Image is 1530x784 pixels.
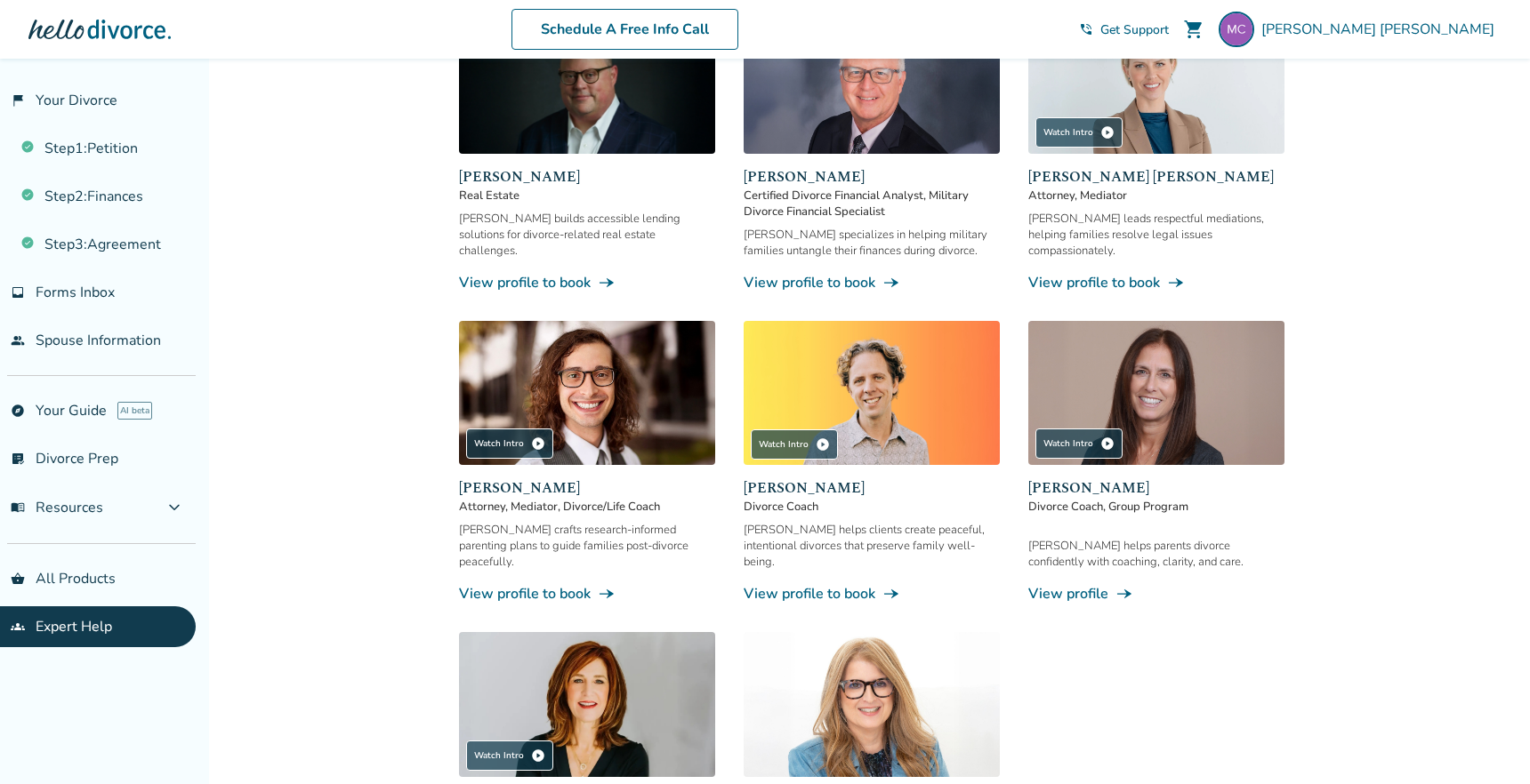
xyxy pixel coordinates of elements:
[11,498,103,517] span: Resources
[531,436,545,451] span: play_circle
[11,500,25,515] span: menu_book
[459,273,715,292] a: View profile to bookline_end_arrow_notch
[11,572,25,586] span: shopping_basket
[1028,188,1284,204] span: Attorney, Mediator
[1035,117,1123,148] div: Watch Intro
[1028,499,1284,515] span: Divorce Coach, Group Program
[1028,211,1284,259] div: [PERSON_NAME] leads respectful mediations, helping families resolve legal issues compassionately.
[11,285,25,300] span: inbox
[11,452,25,466] span: list_alt_check
[744,188,1000,220] span: Certified Divorce Financial Analyst, Military Divorce Financial Specialist
[1028,584,1284,604] a: View profileline_end_arrow_notch
[1261,20,1502,39] span: [PERSON_NAME] [PERSON_NAME]
[1028,166,1284,188] span: [PERSON_NAME] [PERSON_NAME]
[816,437,830,452] span: play_circle
[1079,21,1169,38] a: phone_in_talkGet Support
[744,10,1000,154] img: David Smith
[459,166,715,188] span: [PERSON_NAME]
[744,166,1000,188] span: [PERSON_NAME]
[459,10,715,154] img: Chris Freemott
[1028,273,1284,292] a: View profile to bookline_end_arrow_notch
[36,283,115,302] span: Forms Inbox
[1028,321,1284,465] img: Jill Kaufman
[1100,21,1169,38] span: Get Support
[1167,274,1185,292] span: line_end_arrow_notch
[459,584,715,604] a: View profile to bookline_end_arrow_notch
[1100,436,1115,451] span: play_circle
[459,321,715,465] img: Alex Glassmann
[744,632,1000,776] img: Lisa Zonder
[466,740,553,771] div: Watch Intro
[459,211,715,259] div: [PERSON_NAME] builds accessible lending solutions for divorce-related real estate challenges.
[744,584,1000,604] a: View profile to bookline_end_arrow_notch
[1035,428,1123,459] div: Watch Intro
[1115,585,1133,603] span: line_end_arrow_notch
[744,321,1000,465] img: James Traub
[459,477,715,499] span: [PERSON_NAME]
[531,748,545,763] span: play_circle
[466,428,553,459] div: Watch Intro
[459,499,715,515] span: Attorney, Mediator, Divorce/Life Coach
[1183,19,1204,40] span: shopping_cart
[751,429,838,460] div: Watch Intro
[11,333,25,348] span: people
[459,522,715,570] div: [PERSON_NAME] crafts research-informed parenting plans to guide families post-divorce peacefully.
[1441,699,1530,784] iframe: Chat Widget
[744,273,1000,292] a: View profile to bookline_end_arrow_notch
[511,9,738,50] a: Schedule A Free Info Call
[11,93,25,108] span: flag_2
[117,402,152,420] span: AI beta
[11,404,25,418] span: explore
[744,227,1000,259] div: [PERSON_NAME] specializes in helping military families untangle their finances during divorce.
[1028,477,1284,499] span: [PERSON_NAME]
[1100,125,1115,140] span: play_circle
[164,497,185,518] span: expand_more
[744,477,1000,499] span: [PERSON_NAME]
[598,585,616,603] span: line_end_arrow_notch
[744,522,1000,570] div: [PERSON_NAME] helps clients create peaceful, intentional divorces that preserve family well-being.
[598,274,616,292] span: line_end_arrow_notch
[744,499,1000,515] span: Divorce Coach
[882,585,900,603] span: line_end_arrow_notch
[459,188,715,204] span: Real Estate
[1028,538,1284,570] div: [PERSON_NAME] helps parents divorce confidently with coaching, clarity, and care.
[1079,22,1093,36] span: phone_in_talk
[459,632,715,776] img: Tami Wollensak
[11,620,25,634] span: groups
[1028,10,1284,154] img: Melissa Wheeler Hoff
[1219,12,1254,47] img: Testing CA
[882,274,900,292] span: line_end_arrow_notch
